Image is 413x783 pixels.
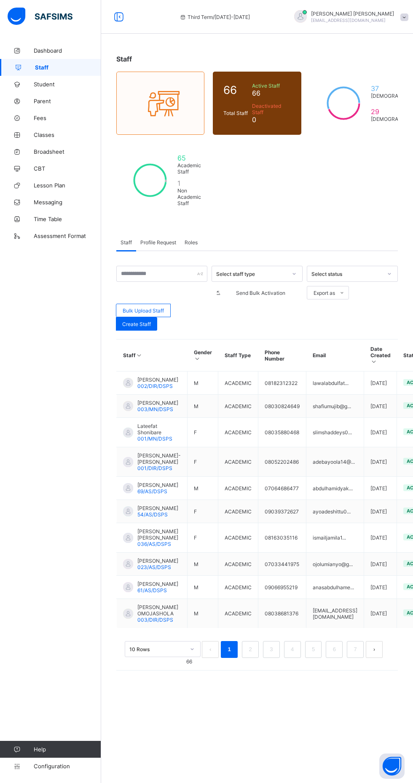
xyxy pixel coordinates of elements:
td: 07064686477 [258,477,306,500]
li: 下一页 [366,641,383,658]
th: Date Created [364,339,397,371]
div: YusufYusuf [286,10,412,24]
td: lawalabdulfat... [306,371,364,395]
td: adebayoola14@... [306,447,364,477]
a: 4 [288,644,296,655]
td: M [188,553,218,576]
td: F [188,418,218,447]
span: Send Bulk Activation [225,290,296,296]
td: M [188,477,218,500]
span: Student [34,81,101,88]
span: 66 [223,83,248,96]
td: 08038681376 [258,599,306,628]
span: [PERSON_NAME] [PERSON_NAME] [311,11,394,17]
th: Gender [188,339,218,371]
li: 7 [347,641,364,658]
td: ACADEMIC [218,418,258,447]
li: 2 [242,641,259,658]
div: Total Staff [221,108,250,118]
span: Academic Staff [177,162,201,175]
span: [PERSON_NAME] [PERSON_NAME] [137,528,181,541]
span: Staff [35,64,101,71]
span: CBT [34,165,101,172]
span: Help [34,746,101,753]
span: Staff [121,239,132,246]
li: 1 [221,641,238,658]
li: 6 [326,641,343,658]
span: Roles [185,239,198,246]
span: Deactivated Staff [252,103,290,115]
span: 0 [252,115,290,124]
th: Email [306,339,364,371]
span: Staff [116,55,132,63]
span: [PERSON_NAME] [137,505,178,511]
span: Lateefat Shonibare [137,423,181,436]
span: Time Table [34,216,101,222]
span: [PERSON_NAME]-[PERSON_NAME] [137,452,181,465]
td: ACADEMIC [218,371,258,395]
td: M [188,576,218,599]
td: 09066955219 [258,576,306,599]
span: [PERSON_NAME] [137,558,178,564]
img: safsims [8,8,72,25]
td: [DATE] [364,418,397,447]
span: Broadsheet [34,148,101,155]
span: 66 [252,89,290,97]
a: 5 [309,644,317,655]
button: next page [366,641,383,658]
span: 001/DIR/DSPS [137,465,172,471]
span: 1 [177,179,201,187]
td: 07033441975 [258,553,306,576]
span: Non Academic Staff [177,187,201,206]
a: 2 [246,644,254,655]
td: [DATE] [364,500,397,523]
li: 上一页 [202,641,219,658]
a: 3 [267,644,275,655]
div: 10 Rows [129,646,185,652]
span: Active Staff [252,83,290,89]
span: session/term information [179,14,250,20]
a: 7 [351,644,359,655]
span: 69/AS/DSPS [137,488,167,494]
span: Configuration [34,763,101,770]
span: Profile Request [140,239,176,246]
span: 65 [177,154,201,162]
i: Sort in Ascending Order [194,355,201,362]
td: [DATE] [364,371,397,395]
td: [DATE] [364,576,397,599]
td: shafiumujib@g... [306,395,364,418]
span: 002/DIR/DSPS [137,383,173,389]
span: Assessment Format [34,232,101,239]
td: F [188,447,218,477]
td: 09039372627 [258,500,306,523]
td: ACADEMIC [218,523,258,553]
td: 08030824649 [258,395,306,418]
i: Sort in Ascending Order [136,352,143,358]
span: [PERSON_NAME] [137,400,178,406]
a: 6 [330,644,338,655]
td: ACADEMIC [218,576,258,599]
span: Create Staff [122,321,151,327]
td: ACADEMIC [218,553,258,576]
span: Dashboard [34,47,101,54]
div: Select status [311,271,382,277]
a: 1 [225,644,233,655]
td: 08052202486 [258,447,306,477]
span: Bulk Upload Staff [123,307,164,314]
td: ACADEMIC [218,395,258,418]
li: 5 [305,641,322,658]
td: ismailjamila1... [306,523,364,553]
button: prev page [202,641,219,658]
td: slimshaddeys0... [306,418,364,447]
td: ojolumianyo@g... [306,553,364,576]
span: 036/AS/DSPS [137,541,171,547]
td: ACADEMIC [218,477,258,500]
span: Parent [34,98,101,104]
span: 61/AS/DSPS [137,587,167,593]
span: 001/MN/DSPS [137,436,172,442]
i: Sort in Ascending Order [370,358,378,365]
span: 003/MN/DSPS [137,406,173,412]
td: abdulhamidyak... [306,477,364,500]
li: 3 [263,641,280,658]
td: ACADEMIC [218,500,258,523]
